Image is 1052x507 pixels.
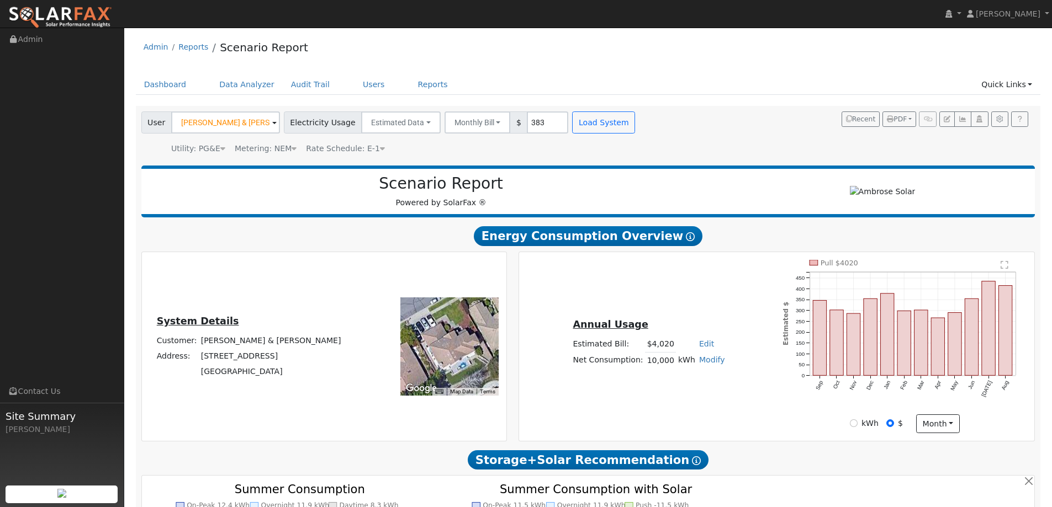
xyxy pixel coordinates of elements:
[914,310,928,376] rect: onclick=""
[796,307,805,313] text: 300
[571,352,645,368] td: Net Consumption:
[932,318,945,375] rect: onclick=""
[842,111,880,127] button: Recent
[57,489,66,498] img: retrieve
[799,362,805,368] text: 50
[897,311,911,376] rect: onclick=""
[199,333,343,348] td: [PERSON_NAME] & [PERSON_NAME]
[796,340,805,346] text: 150
[850,186,916,198] img: Ambrose Solar
[686,232,695,241] i: Show Help
[973,74,1040,95] a: Quick Links
[954,111,971,127] button: Multi-Series Graph
[950,380,960,392] text: May
[171,111,280,134] input: Select a User
[796,318,805,324] text: 250
[676,352,697,368] td: kWh
[474,226,702,246] span: Energy Consumption Overview
[699,339,714,348] a: Edit
[6,409,118,424] span: Site Summary
[882,111,916,127] button: PDF
[645,352,676,368] td: 10,000
[155,333,199,348] td: Customer:
[796,329,805,335] text: 200
[235,143,297,154] div: Metering: NEM
[1001,260,1009,269] text: 
[991,111,1008,127] button: Settings
[864,298,877,375] rect: onclick=""
[832,380,842,390] text: Oct
[468,450,709,470] span: Storage+Solar Recommendation
[847,313,860,375] rect: onclick=""
[821,259,858,267] text: Pull $4020
[361,111,441,134] button: Estimated Data
[645,337,676,353] td: $4,020
[933,380,943,390] text: Apr
[435,388,443,396] button: Keyboard shortcuts
[887,115,907,123] span: PDF
[796,351,805,357] text: 100
[802,372,805,378] text: 0
[796,296,805,302] text: 350
[967,380,976,390] text: Jun
[6,424,118,435] div: [PERSON_NAME]
[220,41,308,54] a: Scenario Report
[178,42,208,51] a: Reports
[813,301,826,376] rect: onclick=""
[861,418,879,429] label: kWh
[283,74,338,95] a: Audit Trail
[152,174,729,193] h2: Scenario Report
[136,74,195,95] a: Dashboard
[898,418,903,429] label: $
[886,419,894,427] input: $
[141,111,172,134] span: User
[850,419,858,427] input: kWh
[571,337,645,353] td: Estimated Bill:
[144,42,168,51] a: Admin
[284,111,362,134] span: Electricity Usage
[403,381,440,396] img: Google
[692,456,701,465] i: Show Help
[939,111,955,127] button: Edit User
[782,302,790,345] text: Estimated $
[1011,111,1028,127] a: Help Link
[450,388,473,396] button: Map Data
[306,144,385,153] span: Alias: None
[981,380,993,398] text: [DATE]
[211,74,283,95] a: Data Analyzer
[510,111,527,134] span: $
[982,281,995,376] rect: onclick=""
[199,348,343,364] td: [STREET_ADDRESS]
[699,355,725,364] a: Modify
[999,286,1012,376] rect: onclick=""
[865,380,875,391] text: Dec
[830,310,843,376] rect: onclick=""
[916,414,960,433] button: month
[155,348,199,364] td: Address:
[500,482,692,496] text: Summer Consumption with Solar
[815,380,824,391] text: Sep
[147,174,736,209] div: Powered by SolarFax ®
[976,9,1040,18] span: [PERSON_NAME]
[355,74,393,95] a: Users
[881,293,894,376] rect: onclick=""
[971,111,988,127] button: Login As
[480,388,495,394] a: Terms (opens in new tab)
[572,111,635,134] button: Load System
[8,6,112,29] img: SolarFax
[796,275,805,281] text: 450
[410,74,456,95] a: Reports
[948,313,961,376] rect: onclick=""
[899,380,908,391] text: Feb
[403,381,440,396] a: Open this area in Google Maps (opens a new window)
[445,111,511,134] button: Monthly Bill
[965,298,979,375] rect: onclick=""
[1001,380,1010,391] text: Aug
[573,319,648,330] u: Annual Usage
[882,380,892,390] text: Jan
[171,143,225,154] div: Utility: PG&E
[916,380,926,391] text: Mar
[199,364,343,380] td: [GEOGRAPHIC_DATA]
[157,316,239,327] u: System Details
[235,482,365,496] text: Summer Consumption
